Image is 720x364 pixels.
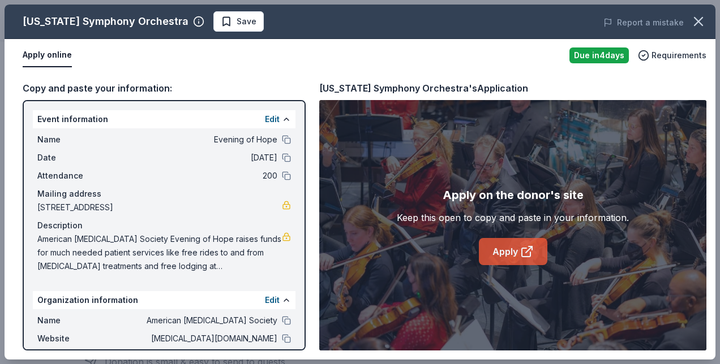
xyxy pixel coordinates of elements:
[33,291,295,309] div: Organization information
[37,219,291,232] div: Description
[113,169,277,183] span: 200
[37,133,113,146] span: Name
[33,110,295,128] div: Event information
[265,112,280,126] button: Edit
[652,49,706,62] span: Requirements
[37,232,282,273] span: American [MEDICAL_DATA] Society Evening of Hope raises funds for much needed patient services lik...
[23,81,306,96] div: Copy and paste your information:
[113,151,277,164] span: [DATE]
[603,16,684,29] button: Report a mistake
[569,47,629,63] div: Due in 4 days
[443,186,584,204] div: Apply on the donor's site
[113,314,277,327] span: American [MEDICAL_DATA] Society
[37,201,282,214] span: [STREET_ADDRESS]
[237,15,256,28] span: Save
[265,293,280,307] button: Edit
[37,332,113,345] span: Website
[37,151,113,164] span: Date
[113,332,277,345] span: [MEDICAL_DATA][DOMAIN_NAME]
[23,12,188,31] div: [US_STATE] Symphony Orchestra
[479,238,547,265] a: Apply
[37,187,291,201] div: Mailing address
[397,211,629,224] div: Keep this open to copy and paste in your information.
[319,81,528,96] div: [US_STATE] Symphony Orchestra's Application
[37,169,113,183] span: Attendance
[113,133,277,146] span: Evening of Hope
[213,11,264,32] button: Save
[37,314,113,327] span: Name
[23,44,72,67] button: Apply online
[638,49,706,62] button: Requirements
